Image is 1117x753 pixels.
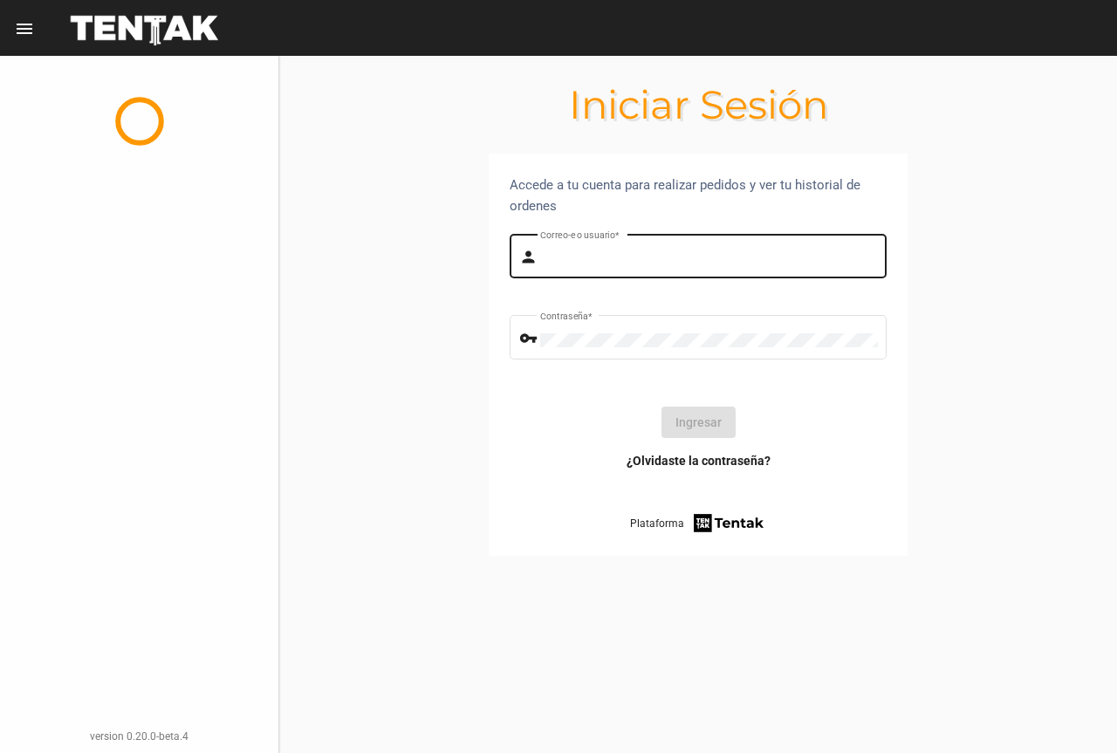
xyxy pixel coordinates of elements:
[519,247,540,268] mat-icon: person
[630,511,767,535] a: Plataforma
[14,728,264,745] div: version 0.20.0-beta.4
[519,328,540,349] mat-icon: vpn_key
[279,91,1117,119] h1: Iniciar Sesión
[661,407,736,438] button: Ingresar
[510,175,887,216] div: Accede a tu cuenta para realizar pedidos y ver tu historial de ordenes
[14,18,35,39] mat-icon: menu
[627,452,771,469] a: ¿Olvidaste la contraseña?
[691,511,766,535] img: tentak-firm.png
[630,515,684,532] span: Plataforma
